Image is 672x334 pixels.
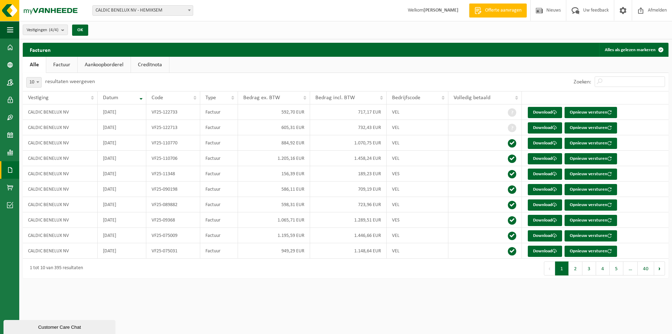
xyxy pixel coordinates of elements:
[387,104,448,120] td: VEL
[310,120,386,135] td: 732,43 EUR
[98,120,147,135] td: [DATE]
[200,197,238,212] td: Factuur
[27,25,58,35] span: Vestigingen
[146,243,200,259] td: VF25-075031
[200,135,238,151] td: Factuur
[528,107,562,118] a: Download
[146,120,200,135] td: VF25-122713
[200,182,238,197] td: Factuur
[146,151,200,166] td: VF25-110706
[103,95,118,101] span: Datum
[45,79,95,84] label: resultaten weergeven
[565,138,617,149] button: Opnieuw versturen
[23,25,68,35] button: Vestigingen(4/4)
[387,212,448,228] td: VES
[92,5,193,16] span: CALDIC BENELUX NV - HEMIKSEM
[146,135,200,151] td: VF25-110770
[310,182,386,197] td: 709,19 EUR
[565,199,617,211] button: Opnieuw versturen
[152,95,163,101] span: Code
[23,228,98,243] td: CALDIC BENELUX NV
[315,95,355,101] span: Bedrag incl. BTW
[98,104,147,120] td: [DATE]
[27,77,41,87] span: 10
[23,57,46,73] a: Alle
[310,197,386,212] td: 723,96 EUR
[565,169,617,180] button: Opnieuw versturen
[310,135,386,151] td: 1.070,75 EUR
[565,153,617,164] button: Opnieuw versturen
[423,8,458,13] strong: [PERSON_NAME]
[146,104,200,120] td: VF25-122733
[387,151,448,166] td: VEL
[528,122,562,134] a: Download
[78,57,131,73] a: Aankoopborderel
[610,261,623,275] button: 5
[310,104,386,120] td: 717,17 EUR
[387,166,448,182] td: VES
[528,138,562,149] a: Download
[238,151,310,166] td: 1.205,16 EUR
[387,135,448,151] td: VEL
[238,166,310,182] td: 156,39 EUR
[200,120,238,135] td: Factuur
[238,120,310,135] td: 605,31 EUR
[638,261,654,275] button: 40
[23,212,98,228] td: CALDIC BENELUX NV
[238,228,310,243] td: 1.195,59 EUR
[565,215,617,226] button: Opnieuw versturen
[310,243,386,259] td: 1.148,64 EUR
[146,182,200,197] td: VF25-090198
[310,212,386,228] td: 1.289,51 EUR
[565,246,617,257] button: Opnieuw versturen
[98,135,147,151] td: [DATE]
[565,184,617,195] button: Opnieuw versturen
[392,95,420,101] span: Bedrijfscode
[131,57,169,73] a: Creditnota
[387,197,448,212] td: VEL
[200,243,238,259] td: Factuur
[28,95,49,101] span: Vestiging
[528,230,562,241] a: Download
[23,135,98,151] td: CALDIC BENELUX NV
[238,212,310,228] td: 1.065,71 EUR
[243,95,280,101] span: Bedrag ex. BTW
[238,243,310,259] td: 949,29 EUR
[387,182,448,197] td: VEL
[200,151,238,166] td: Factuur
[46,57,77,73] a: Factuur
[23,120,98,135] td: CALDIC BENELUX NV
[146,212,200,228] td: VF25-09368
[544,261,555,275] button: Previous
[238,197,310,212] td: 598,31 EUR
[582,261,596,275] button: 3
[98,151,147,166] td: [DATE]
[200,228,238,243] td: Factuur
[26,262,83,275] div: 1 tot 10 van 395 resultaten
[238,135,310,151] td: 884,92 EUR
[596,261,610,275] button: 4
[146,166,200,182] td: VF25-11348
[528,153,562,164] a: Download
[454,95,490,101] span: Volledig betaald
[565,122,617,134] button: Opnieuw versturen
[98,228,147,243] td: [DATE]
[26,77,42,88] span: 10
[23,43,58,56] h2: Facturen
[98,197,147,212] td: [DATE]
[23,166,98,182] td: CALDIC BENELUX NV
[146,228,200,243] td: VF25-075009
[565,107,617,118] button: Opnieuw versturen
[200,104,238,120] td: Factuur
[483,7,523,14] span: Offerte aanvragen
[3,319,117,334] iframe: chat widget
[146,197,200,212] td: VF25-089882
[310,228,386,243] td: 1.446,66 EUR
[528,199,562,211] a: Download
[93,6,193,15] span: CALDIC BENELUX NV - HEMIKSEM
[310,166,386,182] td: 189,23 EUR
[528,215,562,226] a: Download
[23,104,98,120] td: CALDIC BENELUX NV
[555,261,569,275] button: 1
